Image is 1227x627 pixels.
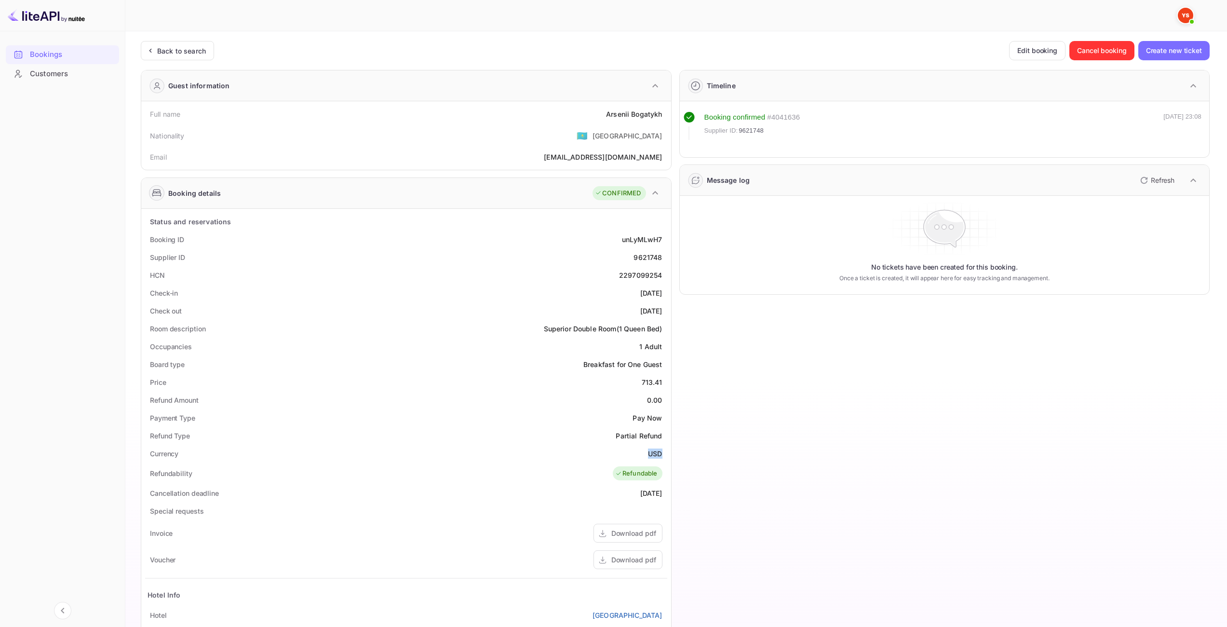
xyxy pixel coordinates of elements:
[150,610,167,620] div: Hotel
[6,65,119,82] a: Customers
[1134,173,1178,188] button: Refresh
[168,188,221,198] div: Booking details
[30,68,68,80] ya-tr-span: Customers
[6,45,119,63] a: Bookings
[6,65,119,83] div: Customers
[647,395,662,405] div: 0.00
[640,306,662,316] div: [DATE]
[150,152,167,162] div: Email
[150,252,185,262] div: Supplier ID
[150,324,205,334] div: Room description
[1077,45,1127,56] ya-tr-span: Cancel booking
[707,81,736,91] div: Timeline
[648,449,662,459] div: USD
[593,610,662,620] a: [GEOGRAPHIC_DATA]
[801,274,1088,283] p: Once a ticket is created, it will appear here for easy tracking and management.
[150,506,203,516] div: Special requests
[150,413,195,423] div: Payment Type
[704,126,738,136] span: Supplier ID:
[619,270,662,280] div: 2297099254
[595,189,641,198] div: CONFIRMED
[157,47,206,55] ya-tr-span: Back to search
[593,131,662,141] div: [GEOGRAPHIC_DATA]
[639,341,662,352] div: 1 Adult
[606,109,662,119] div: Arsenii Bogatykh
[622,234,662,245] div: unLyMLwH7
[577,127,588,144] span: United States
[634,252,662,262] div: 9621748
[640,488,662,498] div: [DATE]
[633,413,662,423] div: Pay Now
[544,324,662,334] div: Superior Double Room(1 Queen Bed)
[611,528,656,538] div: Download pdf
[168,81,230,91] div: Guest information
[30,49,62,60] ya-tr-span: Bookings
[150,555,175,565] div: Voucher
[615,469,658,478] div: Refundable
[150,288,178,298] div: Check-in
[642,377,662,387] div: 713.41
[767,112,800,123] div: # 4041636
[150,431,190,441] div: Refund Type
[8,8,85,23] img: LiteAPI logo
[6,45,119,64] div: Bookings
[150,131,185,141] div: Nationality
[150,359,185,369] div: Board type
[1009,41,1065,60] button: Edit booking
[1163,112,1201,140] div: [DATE] 23:08
[150,341,192,352] div: Occupancies
[1017,45,1057,56] ya-tr-span: Edit booking
[150,109,180,119] div: Full name
[150,377,166,387] div: Price
[150,449,178,459] div: Currency
[583,359,662,369] div: Breakfast for One Guest
[1178,8,1193,23] img: Yandex Support
[1146,45,1202,56] ya-tr-span: Create new ticket
[871,262,1018,272] p: No tickets have been created for this booking.
[54,602,71,619] button: Collapse navigation
[739,126,764,136] span: 9621748
[1151,175,1174,185] p: Refresh
[611,555,656,565] div: Download pdf
[150,306,182,316] div: Check out
[704,112,766,123] div: Booking confirmed
[1138,41,1210,60] button: Create new ticket
[148,590,181,600] div: Hotel Info
[150,468,192,478] div: Refundability
[544,152,662,162] div: [EMAIL_ADDRESS][DOMAIN_NAME]
[1069,41,1134,60] button: Cancel booking
[150,217,231,227] div: Status and reservations
[150,270,165,280] div: HCN
[616,431,662,441] div: Partial Refund
[150,395,199,405] div: Refund Amount
[640,288,662,298] div: [DATE]
[150,528,173,538] div: Invoice
[150,488,219,498] div: Cancellation deadline
[707,175,750,185] div: Message log
[150,234,184,245] div: Booking ID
